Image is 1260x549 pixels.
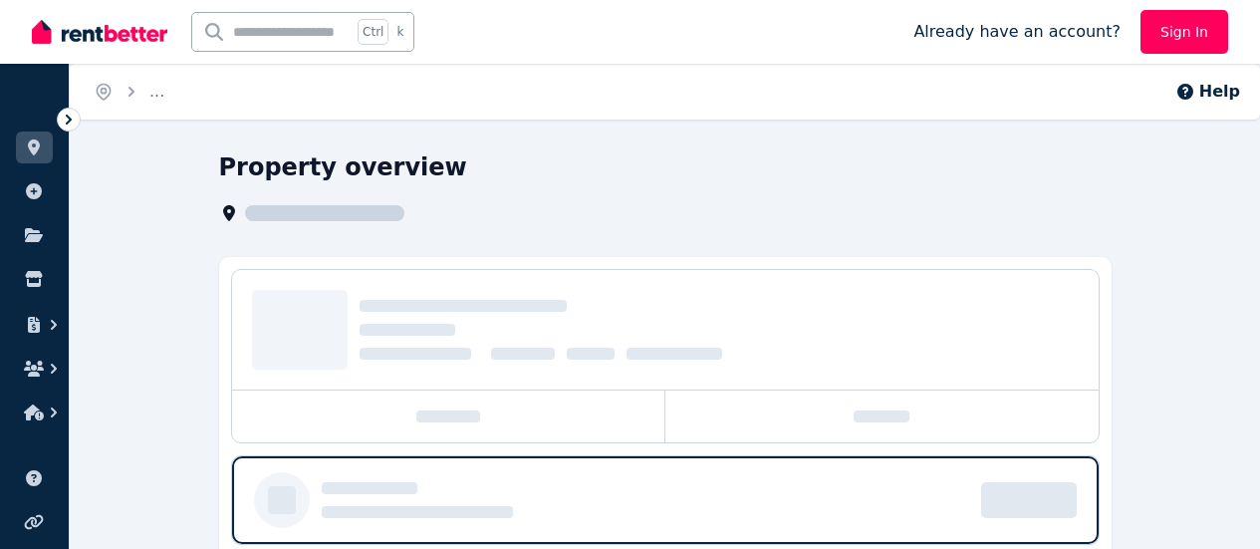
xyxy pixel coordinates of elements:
[70,64,188,120] nav: Breadcrumb
[913,20,1121,44] span: Already have an account?
[219,151,467,183] h1: Property overview
[396,24,403,40] span: k
[358,19,388,45] span: Ctrl
[1175,80,1240,104] button: Help
[1140,10,1228,54] a: Sign In
[32,17,167,47] img: RentBetter
[149,82,164,101] span: ...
